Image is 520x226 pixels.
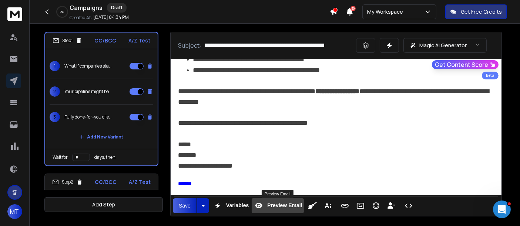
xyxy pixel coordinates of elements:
button: Add New Variant [74,130,129,144]
div: Step 1 [53,37,82,44]
p: A/Z Test [129,178,151,186]
p: [DATE] 04:34 PM [93,14,129,20]
span: 2 [50,86,60,97]
p: Your pipeline might be missing this simple step [64,89,112,95]
span: 50 [350,6,356,11]
button: Clean HTML [305,198,319,213]
p: Wait for [53,154,68,160]
p: Get Free Credits [461,8,502,16]
p: 0 % [60,10,64,14]
button: Get Free Credits [445,4,507,19]
button: MT [7,204,22,219]
p: Created At: [70,15,92,21]
button: Insert Image (Ctrl+P) [353,198,368,213]
span: Preview Email [266,202,303,209]
button: Insert Link (Ctrl+K) [338,198,352,213]
li: Step1CC/BCCA/Z Test1What if companies started reaching out to YOU instead?2Your pipeline might be... [44,32,158,166]
span: 3 [50,112,60,122]
p: CC/BCC [94,37,116,44]
button: Magic AI Generator [403,38,487,53]
span: Variables [225,202,251,209]
p: What if companies started reaching out to YOU instead? [64,63,112,69]
button: Variables [211,198,251,213]
p: A/Z Test [128,37,150,44]
p: Magic AI Generator [419,42,467,49]
button: More Text [321,198,335,213]
button: Emoticons [369,198,383,213]
button: Get Content Score [432,60,499,69]
div: Step 2 [52,179,83,185]
div: Draft [107,3,127,13]
button: Code View [402,198,416,213]
p: Subject: [178,41,201,50]
button: Preview Email [252,198,303,213]
p: Fully done-for-you client generation — no learning curve [64,114,112,120]
button: Add Step [44,197,163,212]
div: Preview Email [262,190,293,198]
h1: Campaigns [70,3,103,12]
p: CC/BCC [95,178,117,186]
p: My Workspace [367,8,406,16]
span: 1 [50,61,60,71]
iframe: Intercom live chat [493,201,511,218]
button: Insert Unsubscribe Link [385,198,399,213]
div: Beta [482,72,499,79]
button: Save [173,198,197,213]
p: days, then [94,154,115,160]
